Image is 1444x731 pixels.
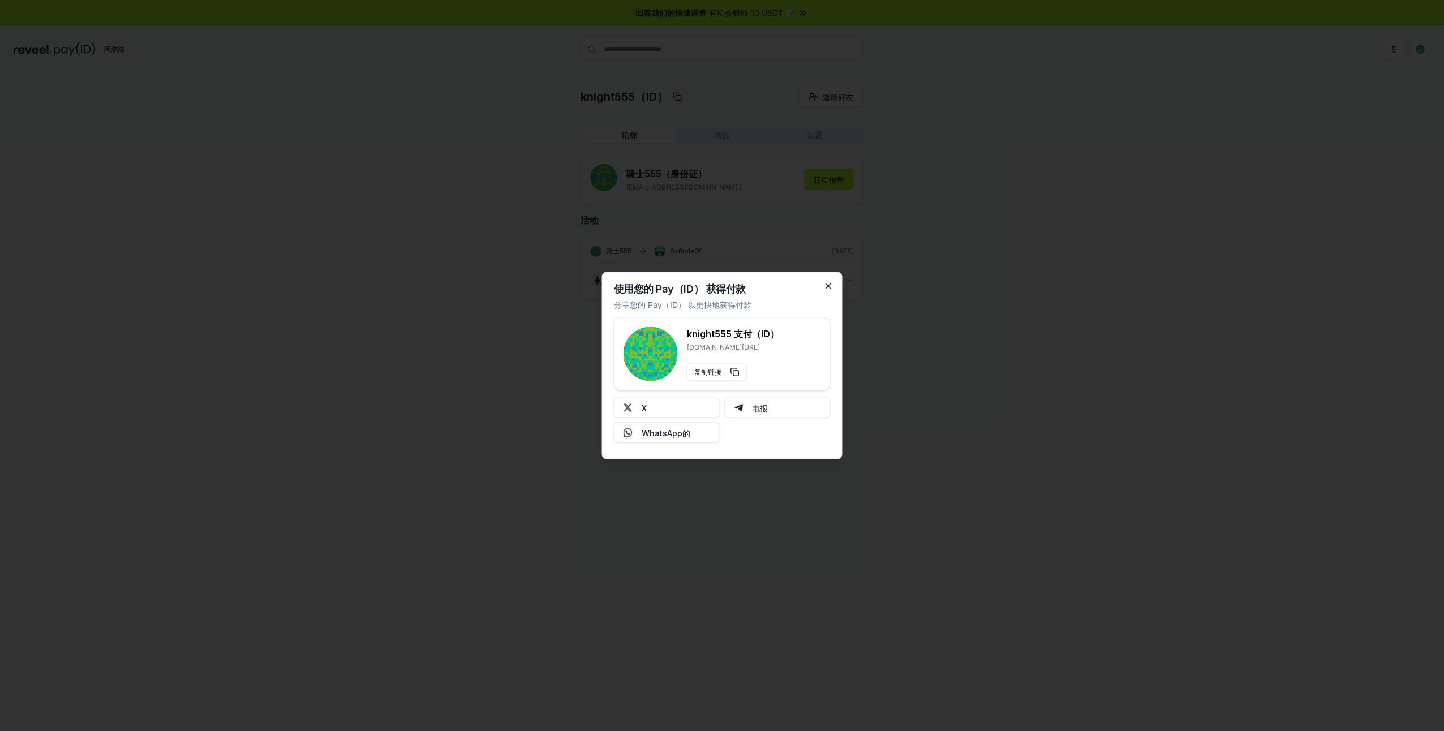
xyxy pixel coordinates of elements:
[614,284,746,294] h2: 使用您的 Pay（ID） 获得付款
[614,423,720,443] button: WhatsApp的
[724,398,831,418] button: 电报
[624,428,633,437] img: Whatsapp
[614,398,720,418] button: X
[642,427,690,438] font: WhatsApp的
[642,402,647,414] font: X
[752,402,768,414] font: 电报
[687,343,779,352] p: [DOMAIN_NAME][URL]
[614,299,751,311] p: 分享您的 Pay（ID） 以更快地获得付款
[734,403,743,412] img: 电报
[687,327,779,341] h3: knight555 支付（ID）
[687,363,747,381] button: 复制链接
[694,368,721,377] font: 复制链接
[624,403,633,412] img: X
